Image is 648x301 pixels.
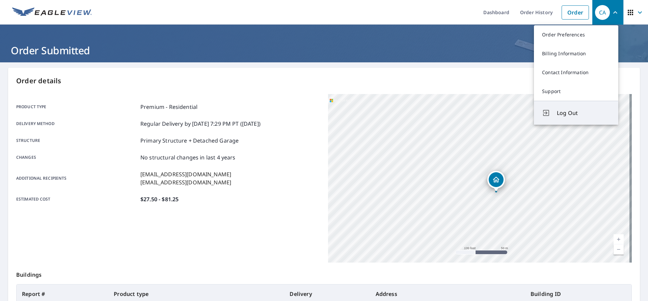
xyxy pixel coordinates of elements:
[16,103,138,111] p: Product type
[562,5,589,20] a: Order
[16,195,138,203] p: Estimated cost
[8,43,640,57] h1: Order Submitted
[16,137,138,145] p: Structure
[140,153,236,161] p: No structural changes in last 4 years
[16,170,138,186] p: Additional recipients
[595,5,610,20] div: CA
[487,171,505,192] div: Dropped pin, building 1, Residential property, 1220 5th St Vero Beach, FL 32962
[16,153,138,161] p: Changes
[140,137,239,145] p: Primary Structure + Detached Garage
[534,82,618,101] a: Support
[614,234,624,244] a: Current Level 18, Zoom In
[140,170,231,178] p: [EMAIL_ADDRESS][DOMAIN_NAME]
[534,25,618,44] a: Order Preferences
[534,44,618,63] a: Billing Information
[16,120,138,128] p: Delivery method
[140,178,231,186] p: [EMAIL_ADDRESS][DOMAIN_NAME]
[534,63,618,82] a: Contact Information
[16,76,632,86] p: Order details
[534,101,618,125] button: Log Out
[140,120,261,128] p: Regular Delivery by [DATE] 7:29 PM PT ([DATE])
[140,103,197,111] p: Premium - Residential
[16,263,632,284] p: Buildings
[12,7,92,18] img: EV Logo
[140,195,179,203] p: $27.50 - $81.25
[614,244,624,254] a: Current Level 18, Zoom Out
[557,109,610,117] span: Log Out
